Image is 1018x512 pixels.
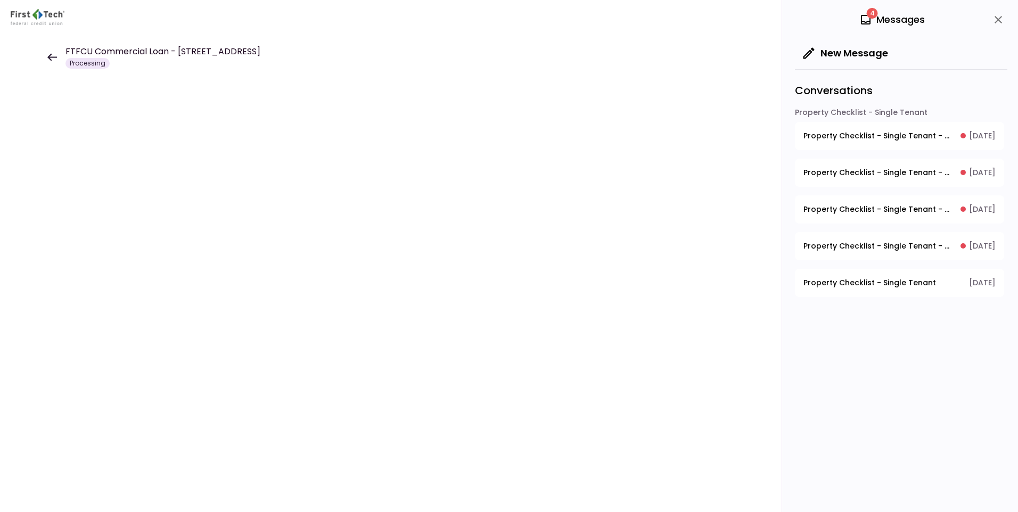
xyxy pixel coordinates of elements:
button: close [989,11,1007,29]
span: Property Checklist - Single Tenant - Tax Return - Borrower [803,204,953,215]
div: Messages [859,12,925,28]
span: [DATE] [969,204,996,215]
span: [DATE] [969,130,996,142]
button: open-conversation [795,269,1004,297]
span: [DATE] [969,167,996,178]
div: Processing [65,58,110,69]
img: Partner icon [11,9,64,25]
span: Property Checklist - Single Tenant - Organization Documents for Borrowing Entity [803,241,953,252]
h1: FTFCU Commercial Loan - [STREET_ADDRESS] [65,45,260,58]
button: open-conversation [795,232,1004,260]
button: New Message [795,39,897,67]
span: Property Checklist - Single Tenant - Property Operating Statements [803,167,953,178]
span: 4 [867,8,878,19]
button: open-conversation [795,195,1004,224]
span: Property Checklist - Single Tenant [803,277,936,288]
span: [DATE] [969,241,996,252]
div: Conversations [795,69,1007,107]
button: open-conversation [795,122,1004,150]
div: Property Checklist - Single Tenant [795,107,1004,122]
button: open-conversation [795,159,1004,187]
span: Property Checklist - Single Tenant - Copy(s) of Lease(s) and Amendment(s) [803,130,953,142]
span: [DATE] [969,277,996,288]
